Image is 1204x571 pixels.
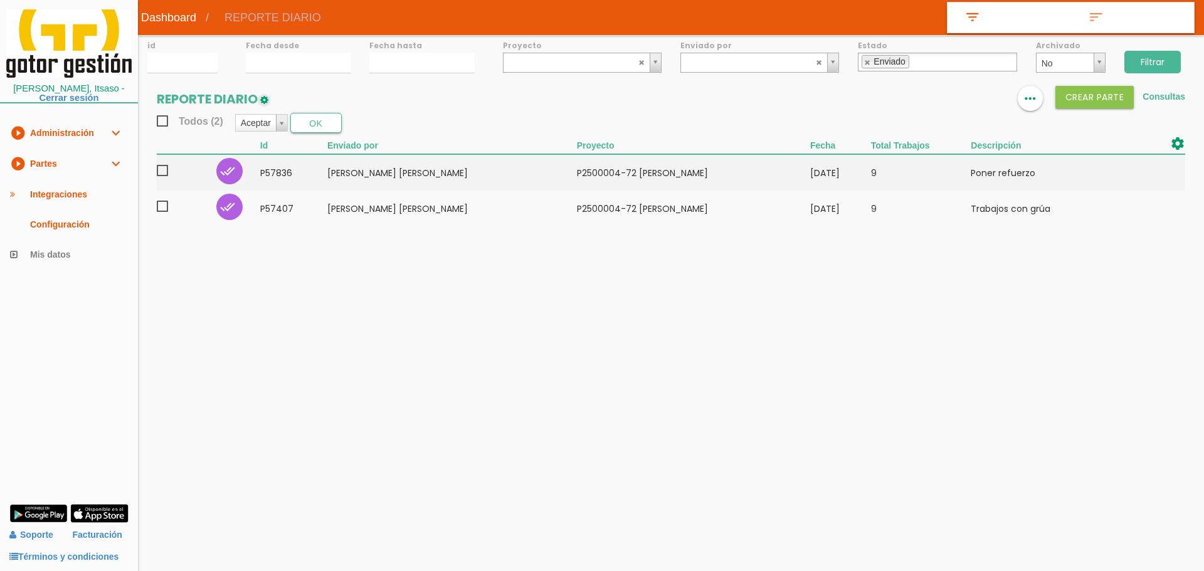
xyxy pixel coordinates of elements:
h2: REPORTE DIARIO [157,92,270,106]
i: done_all [220,164,235,179]
img: edit-1.png [258,94,270,107]
th: Enviado por [327,136,577,154]
td: [DATE] [810,154,871,191]
span: REPORTE DIARIO [215,2,330,33]
i: play_circle_filled [10,149,25,179]
td: 9 [871,191,971,226]
button: Crear PARTE [1055,86,1134,108]
td: P2500004-72 [PERSON_NAME] [577,191,810,226]
label: id [147,40,218,51]
a: Términos y condiciones [9,552,119,562]
div: Enviado [874,58,906,66]
i: play_circle_filled [10,118,25,148]
td: 57407 [260,191,327,226]
td: [DATE] [810,191,871,226]
td: [PERSON_NAME] [PERSON_NAME] [327,191,577,226]
a: sort [1071,3,1195,33]
i: more_horiz [1022,86,1038,111]
span: Todos (2) [157,113,223,129]
i: expand_more [108,149,123,179]
button: OK [290,113,342,133]
th: Total Trabajos [871,136,971,154]
i: filter_list [963,9,983,26]
input: Filtrar [1124,51,1181,73]
a: Aceptar [236,115,287,131]
img: app-store.png [70,504,129,523]
td: P2500004-72 [PERSON_NAME] [577,154,810,191]
a: Crear PARTE [1055,92,1134,102]
td: Poner refuerzo [971,154,1117,191]
i: sort [1086,9,1106,26]
a: filter_list [948,3,1071,33]
td: 57836 [260,154,327,191]
i: settings [1170,136,1185,151]
th: Proyecto [577,136,810,154]
th: Fecha [810,136,871,154]
a: No [1036,53,1106,73]
i: done_all [220,199,235,214]
a: Soporte [9,530,53,540]
a: Consultas [1143,92,1185,102]
th: Id [260,136,327,154]
a: Facturación [73,524,122,546]
label: Fecha hasta [369,40,475,51]
span: Aceptar [241,115,271,131]
td: 9 [871,154,971,191]
img: itcons-logo [6,9,132,78]
i: expand_more [108,118,123,148]
th: Descripción [971,136,1117,154]
td: Trabajos con grúa [971,191,1117,226]
td: [PERSON_NAME] [PERSON_NAME] [327,154,577,191]
span: No [1042,53,1089,73]
label: Proyecto [503,40,662,51]
a: Cerrar sesión [40,93,99,103]
label: Archivado [1036,40,1106,51]
label: Enviado por [680,40,839,51]
label: Fecha desde [246,40,351,51]
img: google-play.png [9,504,68,523]
label: Estado [858,40,1017,51]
